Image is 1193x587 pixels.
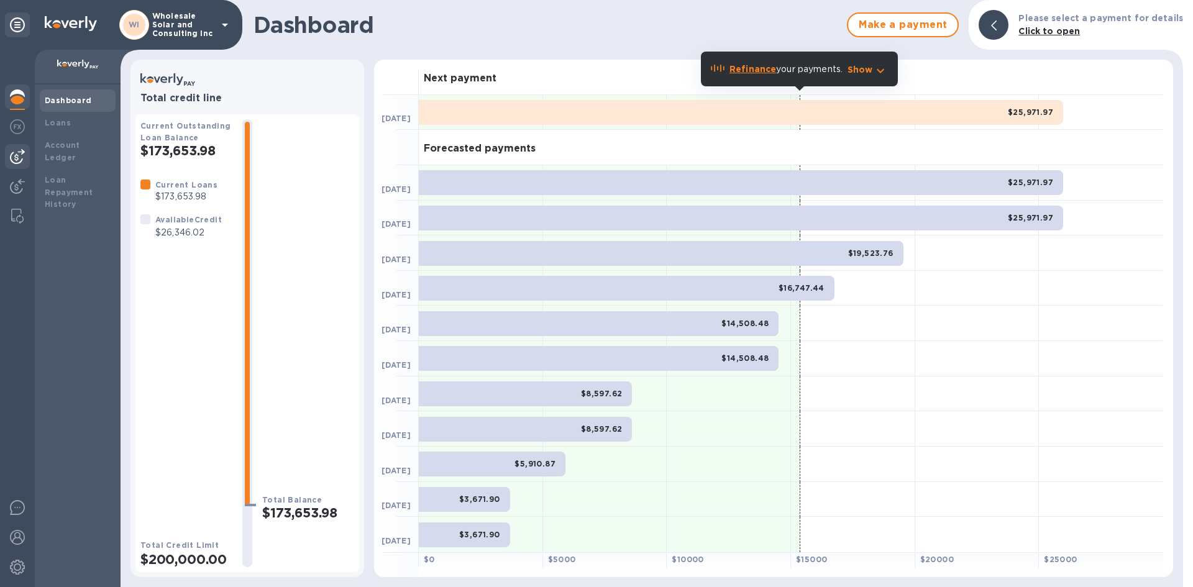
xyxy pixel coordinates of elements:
[262,495,322,504] b: Total Balance
[155,215,222,224] b: Available Credit
[1018,26,1080,36] b: Click to open
[262,505,354,521] h2: $173,653.98
[1044,555,1077,564] b: $ 25000
[729,64,776,74] b: Refinance
[581,424,623,434] b: $8,597.62
[45,140,80,162] b: Account Ledger
[5,12,30,37] div: Unpin categories
[152,12,214,38] p: Wholesale Solar and Consulting Inc
[721,353,769,363] b: $14,508.48
[155,226,222,239] p: $26,346.02
[858,17,948,32] span: Make a payment
[1008,178,1053,187] b: $25,971.97
[155,190,217,203] p: $173,653.98
[459,530,500,539] b: $3,671.90
[1008,213,1053,222] b: $25,971.97
[382,396,411,405] b: [DATE]
[424,73,496,84] h3: Next payment
[848,63,873,76] p: Show
[382,501,411,510] b: [DATE]
[140,540,219,550] b: Total Credit Limit
[140,121,231,142] b: Current Outstanding Loan Balance
[779,283,825,293] b: $16,747.44
[382,466,411,475] b: [DATE]
[382,360,411,370] b: [DATE]
[382,430,411,440] b: [DATE]
[459,494,500,504] b: $3,671.90
[382,184,411,194] b: [DATE]
[45,118,71,127] b: Loans
[424,555,435,564] b: $ 0
[382,325,411,334] b: [DATE]
[920,555,954,564] b: $ 20000
[1018,13,1183,23] b: Please select a payment for details
[140,93,354,104] h3: Total credit line
[581,389,623,398] b: $8,597.62
[1008,107,1053,117] b: $25,971.97
[10,119,25,134] img: Foreign exchange
[382,114,411,123] b: [DATE]
[848,248,894,258] b: $19,523.76
[672,555,703,564] b: $ 10000
[382,255,411,264] b: [DATE]
[155,180,217,189] b: Current Loans
[140,552,232,567] h2: $200,000.00
[45,96,92,105] b: Dashboard
[45,175,93,209] b: Loan Repayment History
[45,16,97,31] img: Logo
[548,555,576,564] b: $ 5000
[729,63,843,76] p: your payments.
[721,319,769,328] b: $14,508.48
[796,555,827,564] b: $ 15000
[382,219,411,229] b: [DATE]
[514,459,555,468] b: $5,910.87
[424,143,536,155] h3: Forecasted payments
[140,143,232,158] h2: $173,653.98
[847,12,959,37] button: Make a payment
[382,536,411,545] b: [DATE]
[254,12,841,38] h1: Dashboard
[129,20,140,29] b: WI
[382,290,411,299] b: [DATE]
[848,63,888,76] button: Show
